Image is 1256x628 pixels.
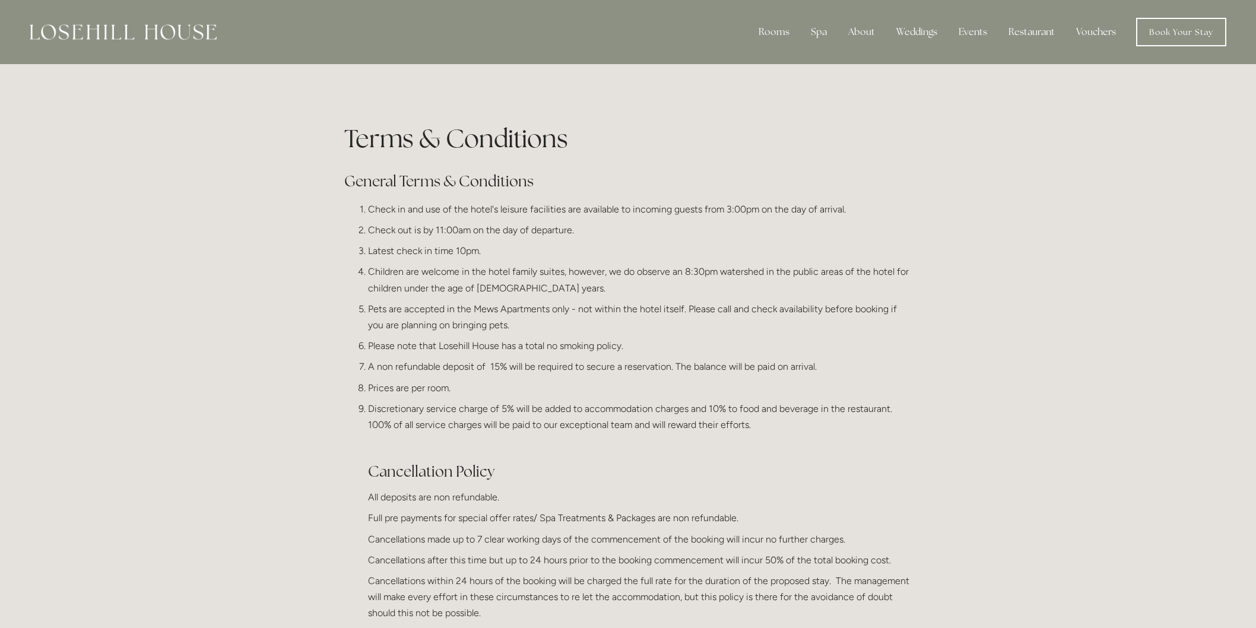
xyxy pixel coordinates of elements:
div: About [839,20,884,44]
h1: Terms & Conditions [344,121,912,156]
h2: Cancellation Policy [368,440,912,482]
p: Check out is by 11:00am on the day of departure. [368,222,912,238]
p: Children are welcome in the hotel family suites, however, we do observe an 8:30pm watershed in th... [368,264,912,296]
p: Full pre payments for special offer rates/ Spa Treatments & Packages are non refundable. [368,510,912,526]
p: Latest check in time 10pm. [368,243,912,259]
p: All deposits are non refundable. [368,489,912,505]
img: Losehill House [30,24,217,40]
div: Restaurant [999,20,1064,44]
p: Prices are per room. [368,380,912,396]
a: Vouchers [1067,20,1125,44]
p: Check in and use of the hotel's leisure facilities are available to incoming guests from 3:00pm o... [368,201,912,217]
p: Pets are accepted in the Mews Apartments only - not within the hotel itself. Please call and chec... [368,301,912,333]
p: Cancellations after this time but up to 24 hours prior to the booking commencement will incur 50%... [368,552,912,568]
div: Events [949,20,997,44]
p: Discretionary service charge of 5% will be added to accommodation charges and 10% to food and bev... [368,401,912,433]
p: Cancellations made up to 7 clear working days of the commencement of the booking will incur no fu... [368,531,912,547]
div: Rooms [749,20,799,44]
p: Cancellations within 24 hours of the booking will be charged the full rate for the duration of th... [368,573,912,621]
h2: General Terms & Conditions [344,171,912,192]
a: Book Your Stay [1136,18,1226,46]
div: Weddings [887,20,947,44]
div: Spa [801,20,836,44]
p: A non refundable deposit of 15% will be required to secure a reservation. The balance will be pai... [368,359,912,375]
p: Please note that Losehill House has a total no smoking policy. [368,338,912,354]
